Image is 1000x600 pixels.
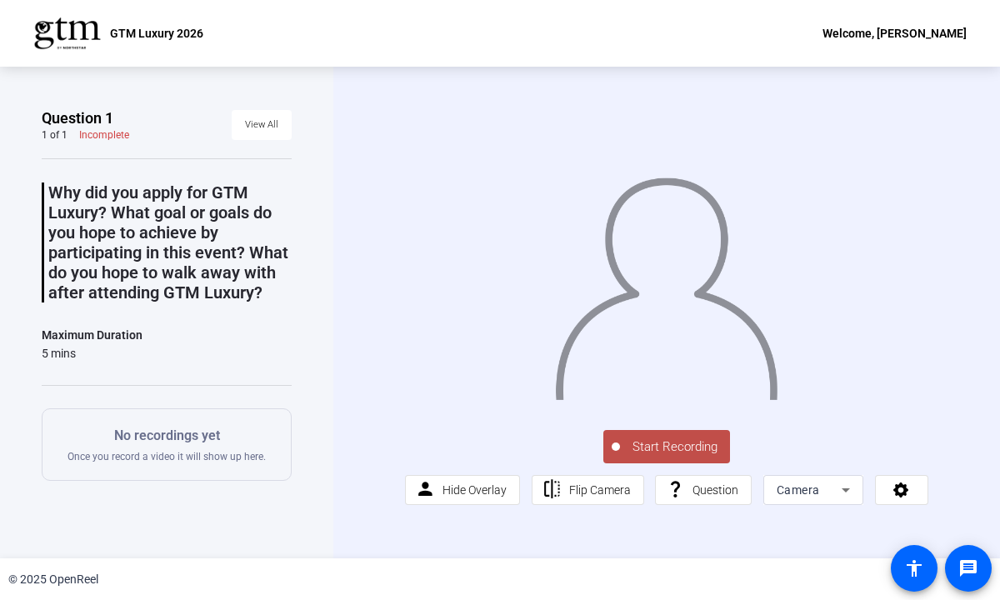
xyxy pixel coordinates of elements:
img: OpenReel logo [33,17,102,50]
span: Flip Camera [569,483,631,497]
mat-icon: person [415,479,436,500]
mat-icon: flip [542,479,562,500]
button: Question [655,475,752,505]
span: View All [245,112,278,137]
div: Maximum Duration [42,325,142,345]
p: GTM Luxury 2026 [110,23,203,43]
div: Once you record a video it will show up here. [67,426,266,463]
span: Start Recording [620,437,730,457]
div: Welcome, [PERSON_NAME] [822,23,967,43]
mat-icon: accessibility [904,558,924,578]
span: Question [692,483,738,497]
p: No recordings yet [67,426,266,446]
mat-icon: message [958,558,978,578]
button: Start Recording [603,430,730,463]
div: © 2025 OpenReel [8,571,98,588]
mat-icon: question_mark [665,479,686,500]
span: Hide Overlay [442,483,507,497]
span: Question 1 [42,108,113,128]
button: View All [232,110,292,140]
div: 1 of 1 [42,128,67,142]
button: Hide Overlay [405,475,520,505]
div: Incomplete [79,128,129,142]
img: overlay [553,164,779,399]
button: Flip Camera [532,475,644,505]
p: Why did you apply for GTM Luxury? What goal or goals do you hope to achieve by participating in t... [48,182,292,302]
span: Camera [777,483,820,497]
div: 5 mins [42,345,142,362]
